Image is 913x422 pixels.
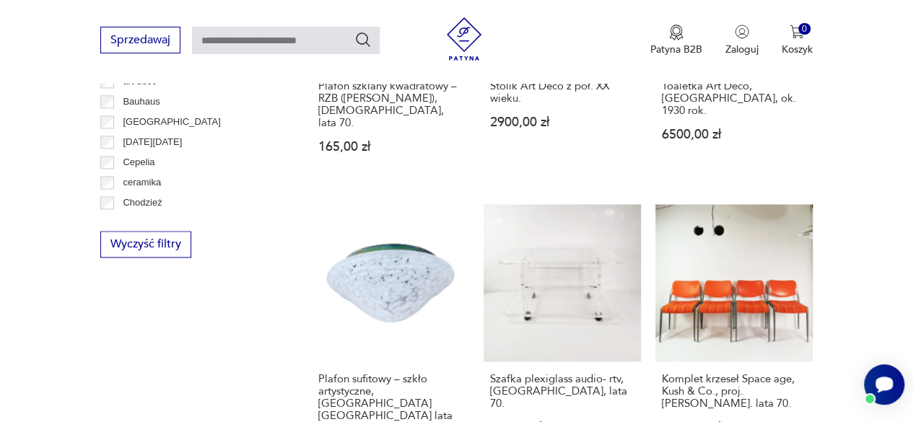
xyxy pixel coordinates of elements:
[864,364,904,405] iframe: Smartsupp widget button
[100,27,180,53] button: Sprzedawaj
[650,25,702,56] button: Patyna B2B
[662,128,806,141] p: 6500,00 zł
[798,23,811,35] div: 0
[123,175,161,190] p: ceramika
[650,43,702,56] p: Patyna B2B
[725,25,759,56] button: Zaloguj
[490,80,634,105] h3: Stolik Art Deco z poł. XX wieku.
[123,215,159,231] p: Ćmielów
[790,25,804,39] img: Ikona koszyka
[123,134,182,150] p: [DATE][DATE]
[442,17,486,61] img: Patyna - sklep z meblami i dekoracjami vintage
[490,116,634,128] p: 2900,00 zł
[650,25,702,56] a: Ikona medaluPatyna B2B
[318,141,463,153] p: 165,00 zł
[123,195,162,211] p: Chodzież
[662,373,806,410] h3: Komplet krzeseł Space age, Kush & Co., proj. [PERSON_NAME]. lata 70.
[662,80,806,117] h3: Toaletka Art Deco, [GEOGRAPHIC_DATA], ok. 1930 rok.
[123,94,160,110] p: Bauhaus
[490,373,634,410] h3: Szafka plexiglass audio- rtv, [GEOGRAPHIC_DATA], lata 70.
[735,25,749,39] img: Ikonka użytkownika
[100,231,191,258] button: Wyczyść filtry
[100,36,180,46] a: Sprzedawaj
[123,154,154,170] p: Cepelia
[782,25,813,56] button: 0Koszyk
[725,43,759,56] p: Zaloguj
[782,43,813,56] p: Koszyk
[669,25,683,40] img: Ikona medalu
[354,31,372,48] button: Szukaj
[318,80,463,129] h3: Plafon szklany kwadratowy – RZB ([PERSON_NAME]), [DEMOGRAPHIC_DATA], lata 70.
[123,114,220,130] p: [GEOGRAPHIC_DATA]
